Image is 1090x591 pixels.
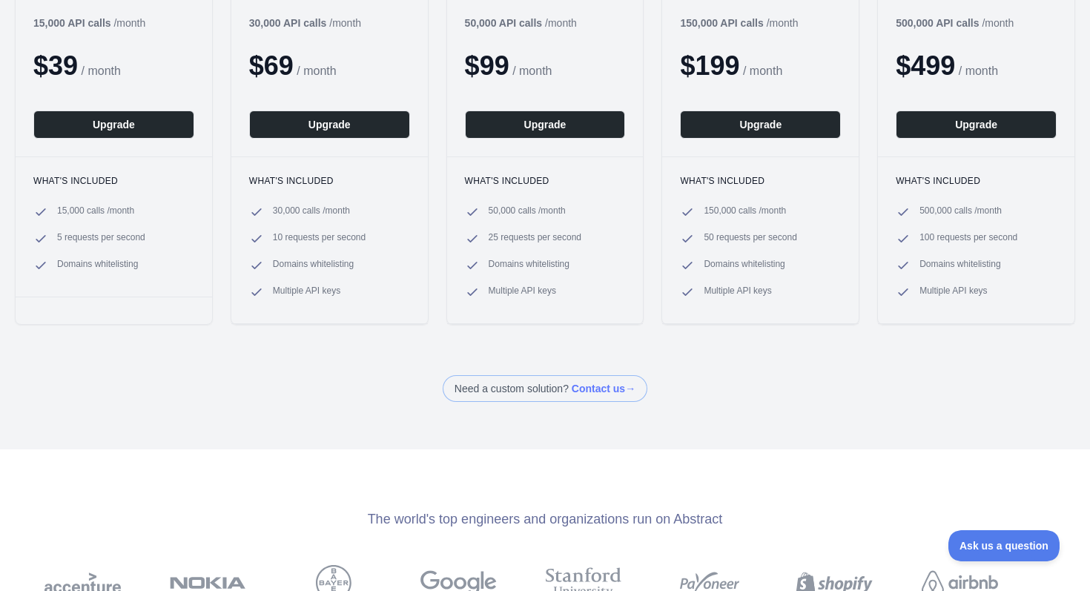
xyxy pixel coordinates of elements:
[919,258,1000,273] span: Domains whitelisting
[489,285,556,300] span: Multiple API keys
[704,258,785,273] span: Domains whitelisting
[919,285,987,300] span: Multiple API keys
[489,258,569,273] span: Domains whitelisting
[704,285,771,300] span: Multiple API keys
[948,530,1060,561] iframe: Toggle Customer Support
